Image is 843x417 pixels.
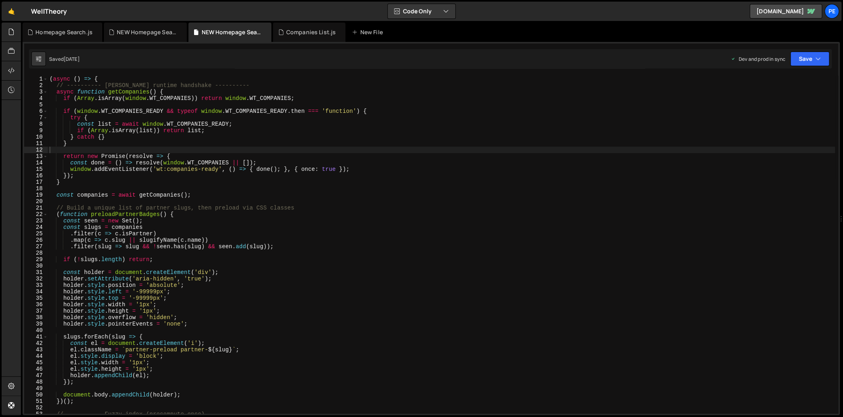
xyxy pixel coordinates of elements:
div: NEW Homepage Search.css [117,28,177,36]
div: 6 [24,108,48,114]
div: 25 [24,230,48,237]
div: 40 [24,327,48,334]
div: 27 [24,243,48,250]
div: 38 [24,314,48,321]
div: 24 [24,224,48,230]
div: New File [352,28,386,36]
div: 48 [24,379,48,385]
div: 2 [24,82,48,89]
div: 32 [24,276,48,282]
div: 10 [24,134,48,140]
div: 28 [24,250,48,256]
div: 47 [24,372,48,379]
div: 46 [24,366,48,372]
div: 14 [24,160,48,166]
div: Companies List.js [286,28,336,36]
div: 34 [24,288,48,295]
div: 19 [24,192,48,198]
div: Dev and prod in sync [731,56,785,62]
div: 17 [24,179,48,185]
div: 42 [24,340,48,346]
div: 4 [24,95,48,102]
div: Homepage Search.js [35,28,93,36]
a: [DOMAIN_NAME] [750,4,822,19]
button: Save [790,52,829,66]
div: 7 [24,114,48,121]
div: [DATE] [64,56,80,62]
div: 3 [24,89,48,95]
button: Code Only [388,4,455,19]
div: 12 [24,147,48,153]
div: 51 [24,398,48,405]
div: 36 [24,301,48,308]
div: 45 [24,359,48,366]
div: 21 [24,205,48,211]
div: WellTheory [31,6,67,16]
div: 43 [24,346,48,353]
div: 50 [24,392,48,398]
div: 18 [24,185,48,192]
div: 35 [24,295,48,301]
div: 52 [24,405,48,411]
div: 29 [24,256,48,263]
div: 39 [24,321,48,327]
div: 37 [24,308,48,314]
a: Pe [824,4,839,19]
div: 41 [24,334,48,340]
div: 20 [24,198,48,205]
div: 5 [24,102,48,108]
div: Saved [49,56,80,62]
div: 23 [24,218,48,224]
div: 33 [24,282,48,288]
div: 16 [24,172,48,179]
div: 15 [24,166,48,172]
div: NEW Homepage Search.js [201,28,262,36]
div: 30 [24,263,48,269]
div: 1 [24,76,48,82]
div: 22 [24,211,48,218]
div: 9 [24,127,48,134]
div: 31 [24,269,48,276]
a: 🤙 [2,2,21,21]
div: 11 [24,140,48,147]
div: 44 [24,353,48,359]
div: 8 [24,121,48,127]
div: 49 [24,385,48,392]
div: 26 [24,237,48,243]
div: 13 [24,153,48,160]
